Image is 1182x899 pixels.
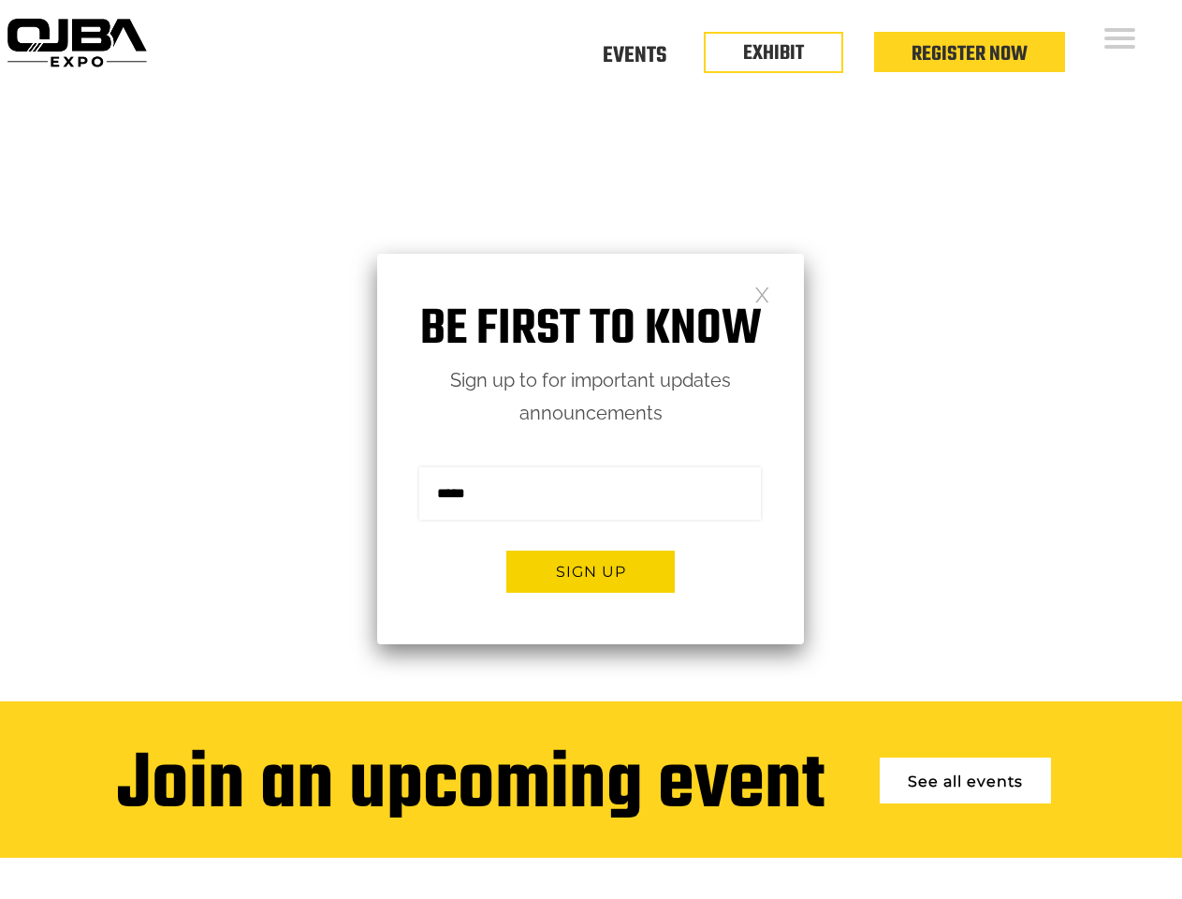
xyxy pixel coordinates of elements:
[377,301,804,360] h1: Be first to know
[754,286,770,302] a: Close
[377,364,804,430] p: Sign up to for important updates announcements
[880,758,1051,803] a: See all events
[506,551,675,593] button: Sign up
[743,37,804,69] a: EXHIBIT
[117,744,824,830] div: Join an upcoming event
[912,38,1028,70] a: Register Now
